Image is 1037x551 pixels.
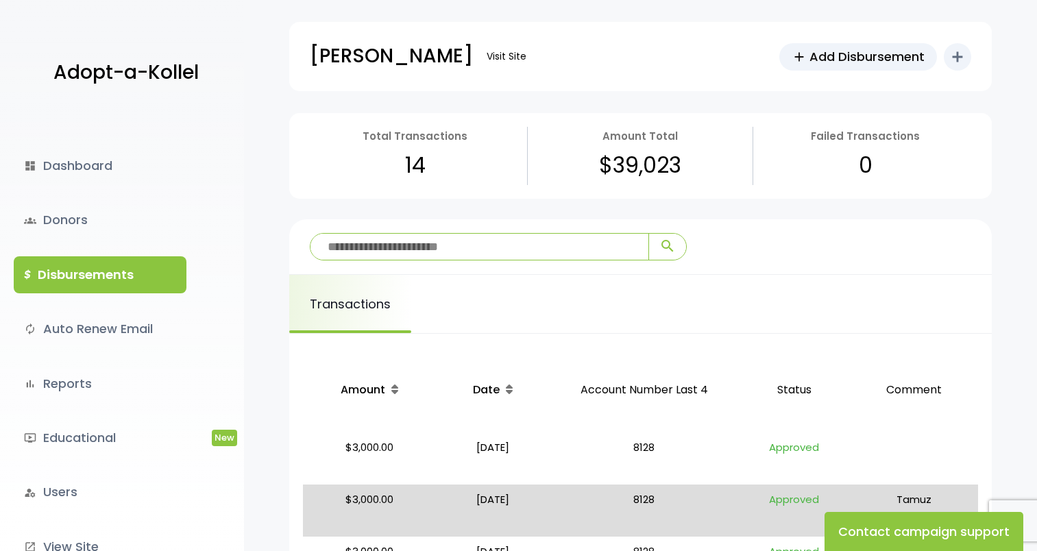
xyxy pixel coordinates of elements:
p: $39,023 [599,145,681,185]
span: Amount [341,382,385,397]
p: [DATE] [441,490,544,531]
p: Approved [744,490,844,531]
p: [PERSON_NAME] [310,39,473,73]
p: Amount Total [602,127,678,145]
a: dashboardDashboard [14,147,186,184]
p: Tamuz [855,490,973,531]
p: 0 [859,145,873,185]
span: Date [473,382,500,397]
button: search [648,234,686,260]
p: Account Number Last 4 [555,367,733,414]
i: ondemand_video [24,432,36,444]
span: search [659,238,676,254]
span: groups [24,215,36,227]
a: manage_accountsUsers [14,474,186,511]
p: [DATE] [441,438,544,479]
span: add [792,49,807,64]
i: $ [24,265,31,285]
a: Transactions [289,275,411,333]
a: autorenewAuto Renew Email [14,310,186,347]
a: addAdd Disbursement [779,43,937,71]
p: $3,000.00 [308,490,430,531]
span: Add Disbursement [809,47,925,66]
p: Approved [744,438,844,479]
button: add [944,43,971,71]
p: Adopt-a-Kollel [53,56,199,90]
i: add [949,49,966,65]
a: bar_chartReports [14,365,186,402]
i: autorenew [24,323,36,335]
p: Total Transactions [363,127,467,145]
a: $Disbursements [14,256,186,293]
i: bar_chart [24,378,36,390]
p: 8128 [555,438,733,479]
a: groupsDonors [14,201,186,238]
p: $3,000.00 [308,438,430,479]
a: ondemand_videoEducationalNew [14,419,186,456]
a: Visit Site [480,43,533,70]
p: 8128 [555,490,733,531]
span: New [212,430,237,445]
i: manage_accounts [24,487,36,499]
p: 14 [405,145,426,185]
a: Adopt-a-Kollel [47,40,199,106]
p: Status [744,367,844,414]
button: Contact campaign support [825,512,1023,551]
i: dashboard [24,160,36,172]
p: Failed Transactions [811,127,920,145]
p: Comment [855,367,973,414]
